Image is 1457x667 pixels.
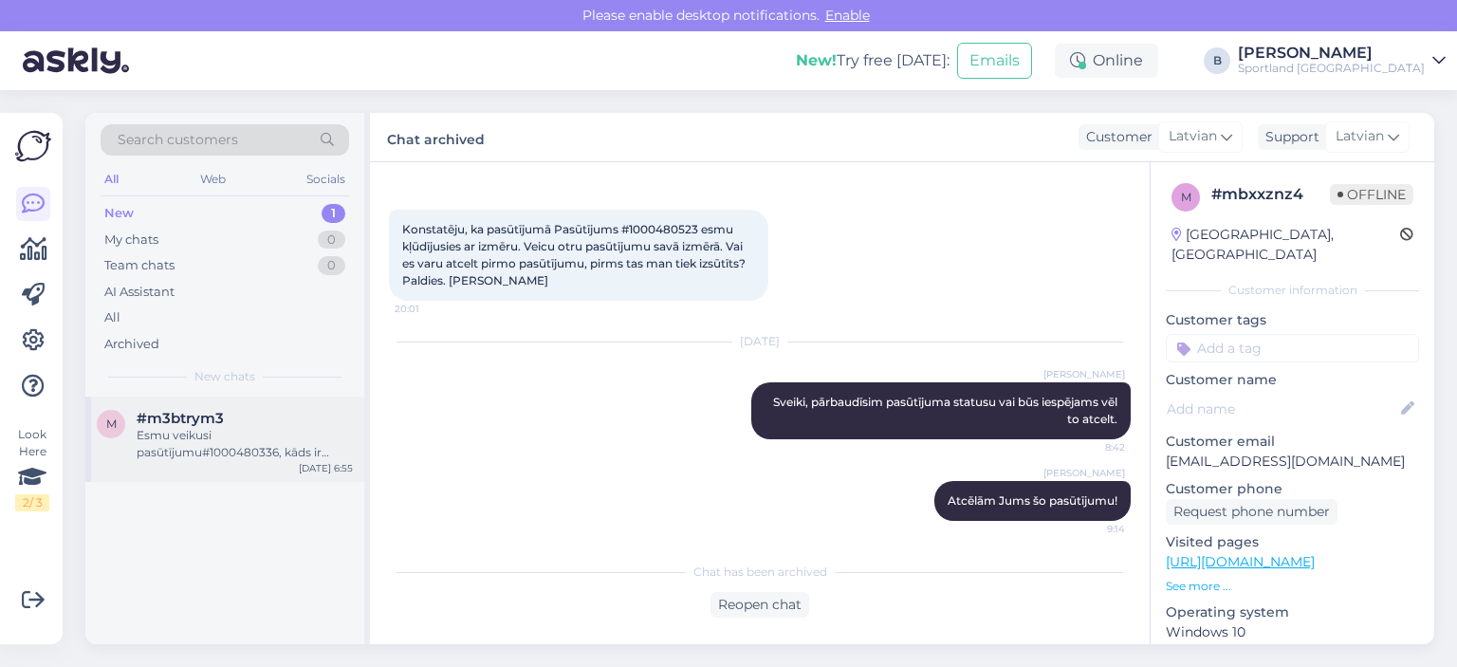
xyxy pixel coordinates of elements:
p: [EMAIL_ADDRESS][DOMAIN_NAME] [1166,452,1419,472]
div: [GEOGRAPHIC_DATA], [GEOGRAPHIC_DATA] [1171,225,1400,265]
p: Customer name [1166,370,1419,390]
button: Emails [957,43,1032,79]
span: 20:01 [395,302,466,316]
span: #m3btrym3 [137,410,224,427]
div: # mbxxznz4 [1211,183,1330,206]
span: Latvian [1169,126,1217,147]
div: Customer [1079,127,1153,147]
p: Customer phone [1166,479,1419,499]
div: 0 [318,256,345,275]
span: Offline [1330,184,1413,205]
span: 9:14 [1054,522,1125,536]
label: Chat archived [387,124,485,150]
div: Support [1258,127,1319,147]
p: Operating system [1166,602,1419,622]
div: Web [196,167,230,192]
span: [PERSON_NAME] [1043,367,1125,381]
div: [DATE] [389,333,1131,350]
span: Chat has been archived [693,564,827,581]
span: m [1181,190,1191,204]
input: Add name [1167,398,1397,419]
div: New [104,204,134,223]
div: Esmu veikusi pasūtījumu#1000480336, kāds ir apstrādes process un kādu pakomātu saņemšanai esmu no... [137,427,353,461]
div: Team chats [104,256,175,275]
span: New chats [194,368,255,385]
span: Konstatēju, ka pasūtījumā Pasūtījums #1000480523 esmu kļūdījusies ar izmēru. Veicu otru pasūtījum... [402,222,748,287]
input: Add a tag [1166,334,1419,362]
span: Latvian [1336,126,1384,147]
span: 8:42 [1054,440,1125,454]
div: Socials [303,167,349,192]
div: AI Assistant [104,283,175,302]
div: 2 / 3 [15,494,49,511]
div: My chats [104,231,158,250]
a: [URL][DOMAIN_NAME] [1166,553,1315,570]
div: All [101,167,122,192]
span: [PERSON_NAME] [1043,466,1125,480]
span: Enable [820,7,876,24]
span: Search customers [118,130,238,150]
p: Visited pages [1166,532,1419,552]
span: Sveiki, pārbaudīsim pasūtījuma statusu vai būs iespējams vēl to atcelt. [773,395,1120,426]
div: Try free [DATE]: [796,49,950,72]
span: Atcēlām Jums šo pasūtījumu! [948,493,1117,508]
div: Customer information [1166,282,1419,299]
p: See more ... [1166,578,1419,595]
img: Askly Logo [15,128,51,164]
p: Customer email [1166,432,1419,452]
p: Windows 10 [1166,622,1419,642]
div: B [1204,47,1230,74]
div: Reopen chat [710,592,809,618]
div: 0 [318,231,345,250]
div: Sportland [GEOGRAPHIC_DATA] [1238,61,1425,76]
div: [PERSON_NAME] [1238,46,1425,61]
div: Look Here [15,426,49,511]
p: Customer tags [1166,310,1419,330]
div: All [104,308,120,327]
a: [PERSON_NAME]Sportland [GEOGRAPHIC_DATA] [1238,46,1446,76]
div: Online [1055,44,1158,78]
b: New! [796,51,837,69]
div: Archived [104,335,159,354]
div: 1 [322,204,345,223]
span: m [106,417,117,431]
div: [DATE] 6:55 [299,461,353,475]
div: Request phone number [1166,499,1337,525]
